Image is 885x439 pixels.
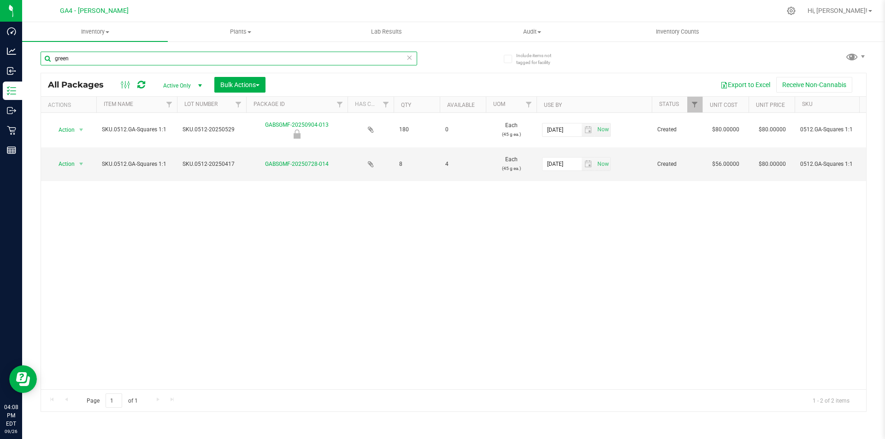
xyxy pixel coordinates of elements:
[659,101,679,107] a: Status
[41,52,417,65] input: Search Package ID, Item Name, SKU, Lot or Part Number...
[808,7,867,14] span: Hi, [PERSON_NAME]!
[7,27,16,36] inline-svg: Dashboard
[800,160,870,169] span: 0512.GA-Squares 1:1
[802,101,813,107] a: SKU
[48,80,113,90] span: All Packages
[214,77,265,93] button: Bulk Actions
[491,130,531,139] p: (45 g ea.)
[183,125,241,134] span: SKU.0512-20250529
[76,158,87,170] span: select
[4,403,18,428] p: 04:08 PM EDT
[493,101,505,107] a: UOM
[521,97,537,112] a: Filter
[22,22,168,41] a: Inventory
[516,52,562,66] span: Include items not tagged for facility
[491,121,531,139] span: Each
[162,97,177,112] a: Filter
[401,102,411,108] a: Qty
[714,77,776,93] button: Export to Excel
[231,97,246,112] a: Filter
[595,123,611,136] span: Set Current date
[399,160,434,169] span: 8
[7,126,16,135] inline-svg: Retail
[22,28,168,36] span: Inventory
[254,101,285,107] a: Package ID
[805,393,857,407] span: 1 - 2 of 2 items
[106,393,122,408] input: 1
[102,125,171,134] span: SKU.0512.GA-Squares 1:1
[643,28,712,36] span: Inventory Counts
[406,52,413,64] span: Clear
[491,164,531,173] p: (45 g ea.)
[756,102,785,108] a: Unit Price
[4,428,18,435] p: 09/26
[79,393,145,408] span: Page of 1
[9,365,37,393] iframe: Resource center
[7,146,16,155] inline-svg: Reports
[582,123,595,136] span: select
[800,125,870,134] span: 0512.GA-Squares 1:1
[348,97,394,113] th: Has COA
[220,81,260,88] span: Bulk Actions
[265,161,329,167] a: GABSGMF-20250728-014
[378,97,394,112] a: Filter
[754,158,791,171] span: $80.00000
[184,101,218,107] a: Lot Number
[50,123,75,136] span: Action
[168,28,313,36] span: Plants
[168,22,313,41] a: Plants
[332,97,348,112] a: Filter
[460,28,604,36] span: Audit
[245,129,349,139] div: Newly Received
[7,86,16,95] inline-svg: Inventory
[102,160,171,169] span: SKU.0512.GA-Squares 1:1
[582,158,595,170] span: select
[7,66,16,76] inline-svg: Inbound
[595,158,610,170] span: select
[447,102,475,108] a: Available
[657,125,697,134] span: Created
[359,28,414,36] span: Lab Results
[710,102,737,108] a: Unit Cost
[702,113,749,147] td: $80.00000
[595,158,611,171] span: Set Current date
[7,47,16,56] inline-svg: Analytics
[776,77,852,93] button: Receive Non-Cannabis
[183,160,241,169] span: SKU.0512-20250417
[657,160,697,169] span: Created
[785,6,797,15] div: Manage settings
[702,147,749,181] td: $56.00000
[104,101,133,107] a: Item Name
[459,22,605,41] a: Audit
[7,106,16,115] inline-svg: Outbound
[544,102,562,108] a: Use By
[491,155,531,173] span: Each
[754,123,791,136] span: $80.00000
[687,97,702,112] a: Filter
[595,123,610,136] span: select
[445,160,480,169] span: 4
[605,22,750,41] a: Inventory Counts
[60,7,129,15] span: GA4 - [PERSON_NAME]
[76,123,87,136] span: select
[313,22,459,41] a: Lab Results
[399,125,434,134] span: 180
[445,125,480,134] span: 0
[265,122,329,128] a: GABSGMF-20250904-013
[50,158,75,170] span: Action
[48,102,93,108] div: Actions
